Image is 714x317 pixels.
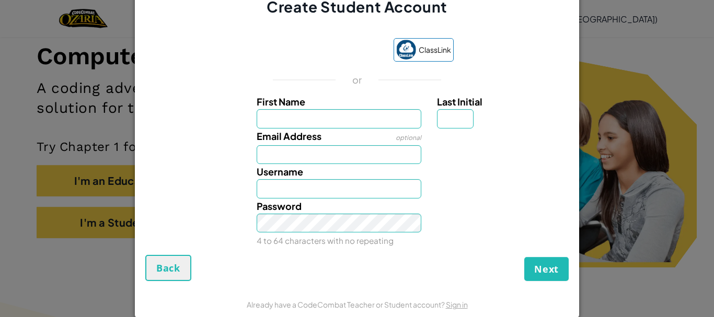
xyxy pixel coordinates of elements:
[257,166,303,178] span: Username
[145,255,191,281] button: Back
[419,42,451,57] span: ClassLink
[257,96,305,108] span: First Name
[396,134,421,142] span: optional
[257,236,394,245] small: 4 to 64 characters with no repeating
[396,40,416,60] img: classlink-logo-small.png
[256,39,388,62] iframe: Sign in with Google Button
[247,300,446,309] span: Already have a CodeCombat Teacher or Student account?
[524,257,569,281] button: Next
[257,200,302,212] span: Password
[156,262,180,274] span: Back
[257,130,321,142] span: Email Address
[446,300,468,309] a: Sign in
[352,74,362,86] p: or
[534,263,559,275] span: Next
[437,96,482,108] span: Last Initial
